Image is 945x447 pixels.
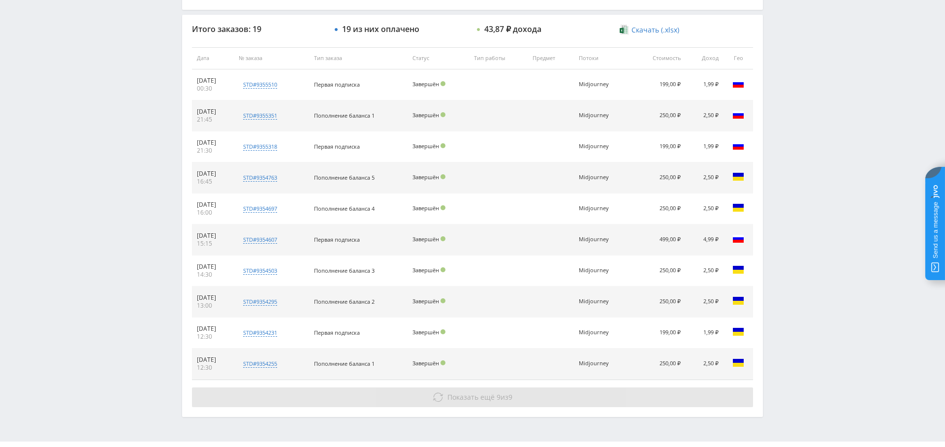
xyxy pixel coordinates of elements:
div: Midjourney [579,360,623,367]
span: 9 [497,392,501,402]
span: Подтвержден [441,360,445,365]
div: [DATE] [197,170,229,178]
th: Тип заказа [309,47,408,69]
span: Подтвержден [441,81,445,86]
span: Подтвержден [441,329,445,334]
span: Завершён [412,235,439,243]
td: 2,50 ₽ [686,287,724,318]
td: 199,00 ₽ [631,318,685,349]
th: № заказа [234,47,309,69]
div: [DATE] [197,108,229,116]
div: std#9354607 [243,236,277,244]
div: Midjourney [579,236,623,243]
img: rus.png [732,233,744,245]
td: 2,50 ₽ [686,193,724,224]
span: Первая подписка [314,81,360,88]
img: xlsx [620,25,628,34]
span: Завершён [412,328,439,336]
td: 1,99 ₽ [686,131,724,162]
div: Midjourney [579,174,623,181]
td: 2,50 ₽ [686,255,724,287]
span: Подтвержден [441,298,445,303]
div: 21:45 [197,116,229,124]
div: [DATE] [197,325,229,333]
div: [DATE] [197,356,229,364]
span: Завершён [412,297,439,305]
span: Завершён [412,266,439,274]
td: 250,00 ₽ [631,162,685,193]
span: Завершён [412,80,439,88]
th: Доход [686,47,724,69]
div: std#9354503 [243,267,277,275]
span: Пополнение баланса 1 [314,112,375,119]
span: 9 [508,392,512,402]
th: Предмет [528,47,574,69]
span: Подтвержден [441,112,445,117]
div: std#9354697 [243,205,277,213]
td: 4,99 ₽ [686,224,724,255]
div: std#9355318 [243,143,277,151]
span: Подтвержден [441,236,445,241]
span: Подтвержден [441,267,445,272]
span: Первая подписка [314,143,360,150]
span: Пополнение баланса 1 [314,360,375,367]
td: 499,00 ₽ [631,224,685,255]
th: Дата [192,47,234,69]
div: Midjourney [579,267,623,274]
div: [DATE] [197,263,229,271]
button: Показать ещё 9из9 [192,387,753,407]
span: Пополнение баланса 5 [314,174,375,181]
div: Midjourney [579,143,623,150]
span: Завершён [412,173,439,181]
img: ukr.png [732,326,744,338]
div: Midjourney [579,112,623,119]
img: ukr.png [732,171,744,183]
div: 21:30 [197,147,229,155]
a: Скачать (.xlsx) [620,25,679,35]
div: Midjourney [579,205,623,212]
div: 16:45 [197,178,229,186]
span: Подтвержден [441,205,445,210]
span: Подтвержден [441,174,445,179]
span: Подтвержден [441,143,445,148]
div: Итого заказов: 19 [192,25,325,33]
span: Показать ещё [447,392,495,402]
div: 16:00 [197,209,229,217]
div: std#9354295 [243,298,277,306]
img: rus.png [732,140,744,152]
td: 199,00 ₽ [631,131,685,162]
div: 19 из них оплачено [342,25,419,33]
div: std#9354255 [243,360,277,368]
img: ukr.png [732,264,744,276]
img: rus.png [732,109,744,121]
th: Потоки [574,47,631,69]
span: Пополнение баланса 4 [314,205,375,212]
td: 199,00 ₽ [631,69,685,100]
div: [DATE] [197,294,229,302]
div: std#9354231 [243,329,277,337]
th: Гео [724,47,753,69]
td: 1,99 ₽ [686,69,724,100]
div: std#9355351 [243,112,277,120]
td: 2,50 ₽ [686,162,724,193]
img: ukr.png [732,202,744,214]
div: [DATE] [197,77,229,85]
div: 00:30 [197,85,229,93]
td: 250,00 ₽ [631,349,685,380]
div: 13:00 [197,302,229,310]
td: 2,50 ₽ [686,349,724,380]
td: 250,00 ₽ [631,255,685,287]
div: [DATE] [197,232,229,240]
span: Завершён [412,359,439,367]
span: Первая подписка [314,329,360,336]
td: 2,50 ₽ [686,100,724,131]
span: Первая подписка [314,236,360,243]
div: 43,87 ₽ дохода [484,25,541,33]
th: Статус [408,47,469,69]
div: Midjourney [579,298,623,305]
img: ukr.png [732,357,744,369]
div: std#9355510 [243,81,277,89]
td: 250,00 ₽ [631,287,685,318]
img: ukr.png [732,295,744,307]
div: [DATE] [197,139,229,147]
